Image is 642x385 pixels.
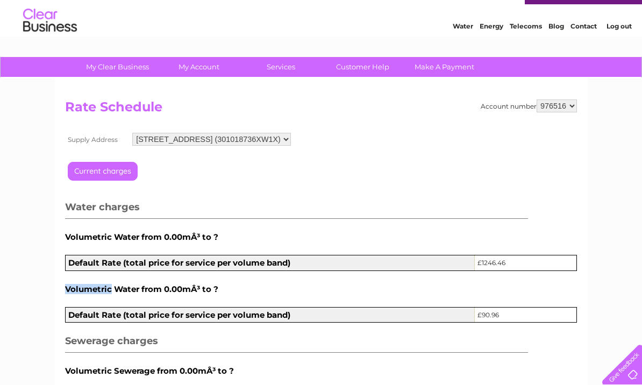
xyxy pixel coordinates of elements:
[510,46,542,54] a: Telecoms
[65,232,577,241] h5: Volumetric Water from 0.00mÂ³ to ?
[481,99,577,112] div: Account number
[453,46,473,54] a: Water
[318,57,407,77] a: Customer Help
[73,57,162,77] a: My Clear Business
[570,46,597,54] a: Contact
[65,366,577,375] h5: Volumetric Sewerage from 0.00mÂ³ to ?
[548,46,564,54] a: Blog
[400,57,489,77] a: Make A Payment
[607,46,632,54] a: Log out
[439,5,513,19] a: 0333 014 3131
[474,308,576,323] td: £90.96
[68,310,290,320] b: Default Rate (total price for service per volume band)
[480,46,503,54] a: Energy
[68,6,576,52] div: Clear Business is a trading name of Verastar Limited (registered in [GEOGRAPHIC_DATA] No. 3667643...
[68,258,290,268] b: Default Rate (total price for service per volume band)
[65,130,130,148] th: Supply Address
[65,333,528,353] h3: Sewerage charges
[155,57,244,77] a: My Account
[65,284,577,294] h5: Volumetric Water from 0.00mÂ³ to ?
[65,199,528,219] h3: Water charges
[237,57,325,77] a: Services
[23,28,77,61] img: logo.png
[474,255,576,270] td: £1246.46
[65,99,577,120] h2: Rate Schedule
